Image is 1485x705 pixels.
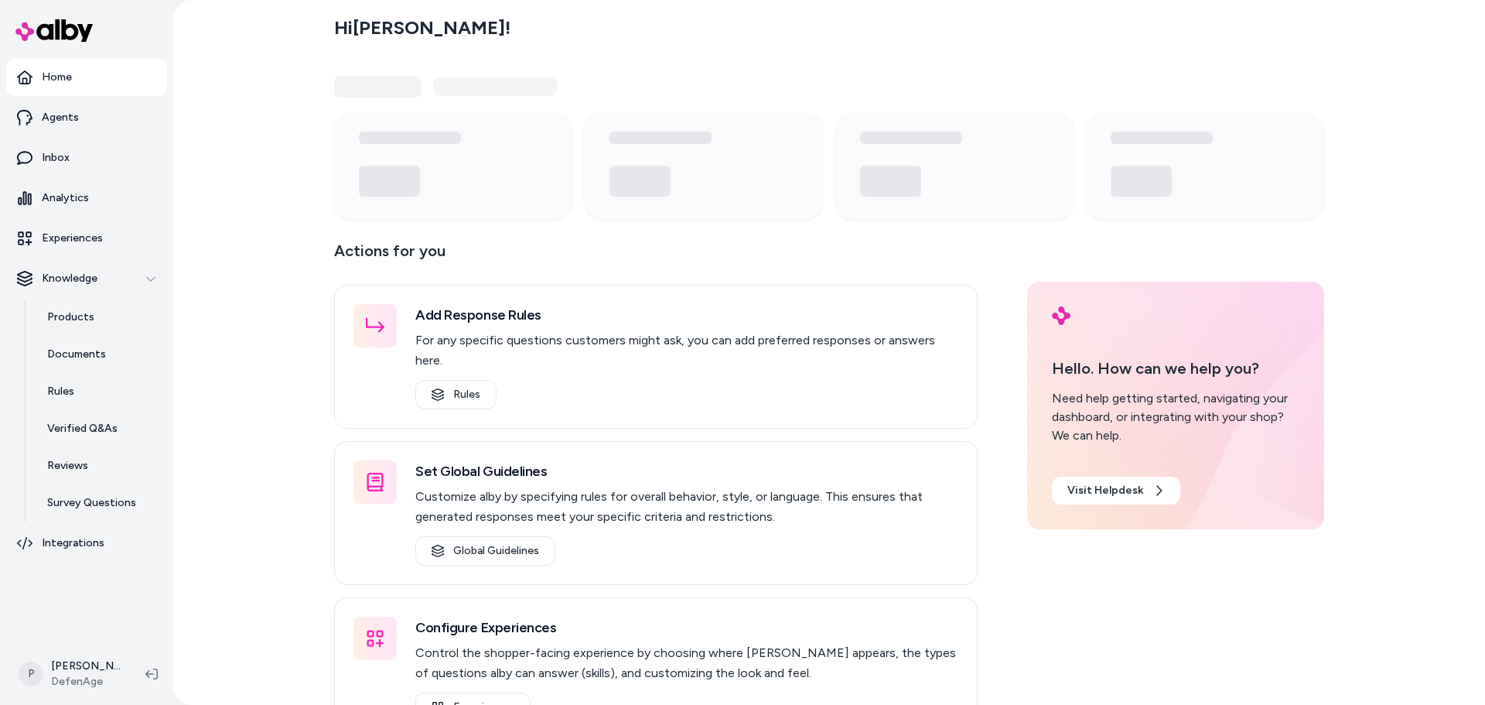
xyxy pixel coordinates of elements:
p: Inbox [42,150,70,166]
a: Reviews [32,447,167,484]
a: Integrations [6,525,167,562]
p: [PERSON_NAME] [51,659,121,674]
p: Integrations [42,536,104,551]
p: Rules [47,384,74,399]
p: For any specific questions customers might ask, you can add preferred responses or answers here. [415,330,958,371]
p: Actions for you [334,238,978,275]
a: Verified Q&As [32,410,167,447]
a: Rules [415,380,497,409]
span: DefenAge [51,674,121,690]
a: Inbox [6,139,167,176]
p: Analytics [42,190,89,206]
img: alby Logo [1052,306,1070,325]
h3: Set Global Guidelines [415,460,958,482]
a: Agents [6,99,167,136]
a: Visit Helpdesk [1052,477,1180,505]
p: Documents [47,347,106,362]
p: Reviews [47,458,88,474]
a: Rules [32,373,167,410]
a: Survey Questions [32,484,167,522]
p: Experiences [42,231,103,246]
a: Experiences [6,220,167,257]
p: Hello. How can we help you? [1052,357,1299,380]
p: Customize alby by specifying rules for overall behavior, style, or language. This ensures that ge... [415,487,958,527]
h2: Hi [PERSON_NAME] ! [334,16,510,39]
p: Products [47,310,94,325]
a: Analytics [6,180,167,217]
img: alby Logo [15,19,93,42]
p: Verified Q&As [47,421,118,436]
p: Home [42,70,72,85]
h3: Add Response Rules [415,304,958,326]
a: Global Guidelines [415,536,555,566]
button: P[PERSON_NAME]DefenAge [9,649,133,699]
h3: Configure Experiences [415,617,958,638]
p: Survey Questions [47,495,136,511]
span: P [19,662,43,686]
div: Need help getting started, navigating your dashboard, or integrating with your shop? We can help. [1052,389,1299,445]
p: Agents [42,110,79,125]
button: Knowledge [6,260,167,297]
p: Knowledge [42,271,97,286]
a: Products [32,299,167,336]
p: Control the shopper-facing experience by choosing where [PERSON_NAME] appears, the types of quest... [415,643,958,683]
a: Documents [32,336,167,373]
a: Home [6,59,167,96]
